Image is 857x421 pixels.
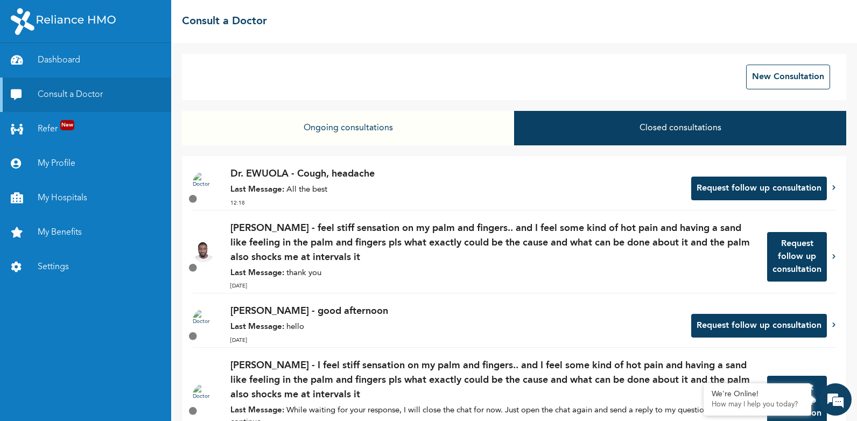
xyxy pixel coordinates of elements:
[230,406,284,415] strong: Last Message:
[712,390,803,399] div: We're Online!
[230,304,680,319] p: [PERSON_NAME] - good afternoon
[11,8,116,35] img: RelianceHMO's Logo
[230,282,756,290] p: [DATE]
[168,297,197,304] div: Last month
[193,172,214,193] img: Doctor
[172,111,197,118] em: 1 min ago
[746,65,830,89] button: New Consultation
[18,246,41,272] img: photo.ls
[193,384,214,405] img: Doctor
[230,269,284,277] strong: Last Message:
[691,314,827,338] button: Request follow up consultation
[182,111,514,145] button: Ongoing consultations
[691,177,827,200] button: Request follow up consultation
[53,167,189,180] div: Pls I want to end consultation with [PERSON_NAME] and request fr another
[767,232,827,282] button: Request follow up consultation
[230,221,756,265] p: [PERSON_NAME] - feel stiff sensation on my palm and fingers.. and I feel some kind of hot pain an...
[53,246,155,261] span: [PERSON_NAME] Mobile Assistant
[60,120,74,130] span: New
[230,321,680,334] p: hello
[18,200,41,226] img: photo.ls
[193,241,214,262] img: Doctor
[230,336,680,345] p: [DATE]
[18,292,41,319] img: photo.ls
[182,13,267,30] h2: Consult a Doctor
[180,251,197,258] div: [DATE]
[230,199,680,207] p: 12:18
[177,5,202,31] div: Minimize live chat window
[53,121,189,134] p: Your chat session has ended
[53,107,155,121] span: [PERSON_NAME] Web Assistant
[5,383,106,391] span: Conversation
[514,111,846,145] button: Closed consultations
[230,184,680,197] p: All the best
[53,153,155,167] span: Aliyat
[106,364,206,398] div: FAQs
[230,359,756,402] p: [PERSON_NAME] - I feel stiff sensation on my palm and fingers.. and I feel some kind of hot pain ...
[171,158,197,165] div: Last week
[193,309,214,331] img: Doctor
[230,186,284,194] strong: Last Message:
[712,401,803,409] p: How may I help you today?
[53,292,155,307] span: [PERSON_NAME] Mobile Assistant
[56,60,181,75] div: Conversation(s)
[230,268,756,280] p: thank you
[230,323,284,331] strong: Last Message:
[53,307,189,319] div: Hello Good afternoon
[53,199,155,214] span: [PERSON_NAME] Mobile Assistant
[53,214,189,227] div: Hello
[171,204,197,211] div: Last week
[230,167,680,181] p: Dr. EWUOLA - Cough, headache
[16,153,43,180] img: change-password
[18,107,41,134] img: d_794563401_operators_776852000003600019
[53,261,189,273] div: Good afternoon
